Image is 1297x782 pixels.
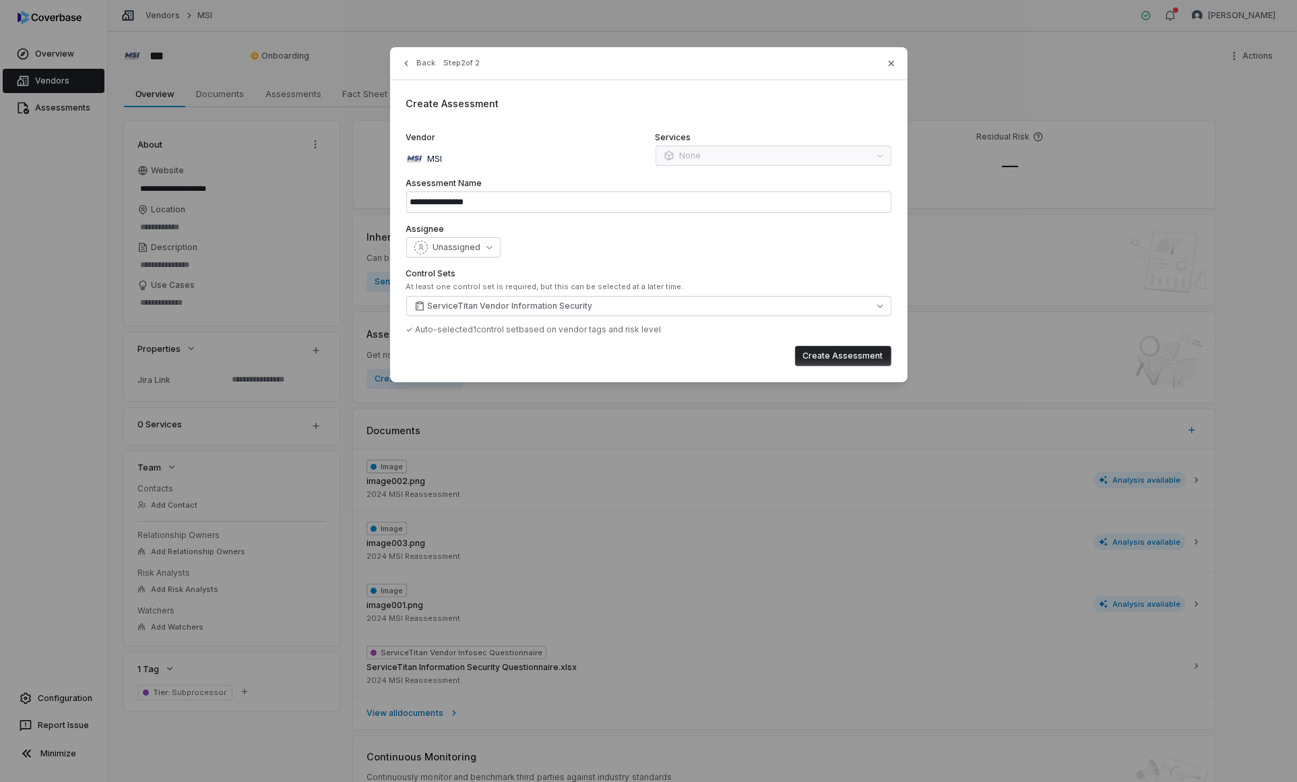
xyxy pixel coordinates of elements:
div: At least one control set is required, but this can be selected at a later time. [406,282,891,292]
label: Services [656,132,891,143]
button: Create Assessment [795,346,891,366]
div: ✓ Auto-selected 1 control set based on vendor tags and risk level [406,324,891,335]
button: Back [397,51,440,76]
label: Control Sets [406,268,891,279]
span: Step 2 of 2 [444,58,480,68]
label: Assignee [406,224,891,235]
span: Vendor [406,132,436,143]
span: ServiceTitan Vendor Information Security [428,301,593,311]
span: Unassigned [433,242,481,253]
p: MSI [422,152,443,166]
span: Create Assessment [406,98,499,109]
label: Assessment Name [406,178,891,189]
